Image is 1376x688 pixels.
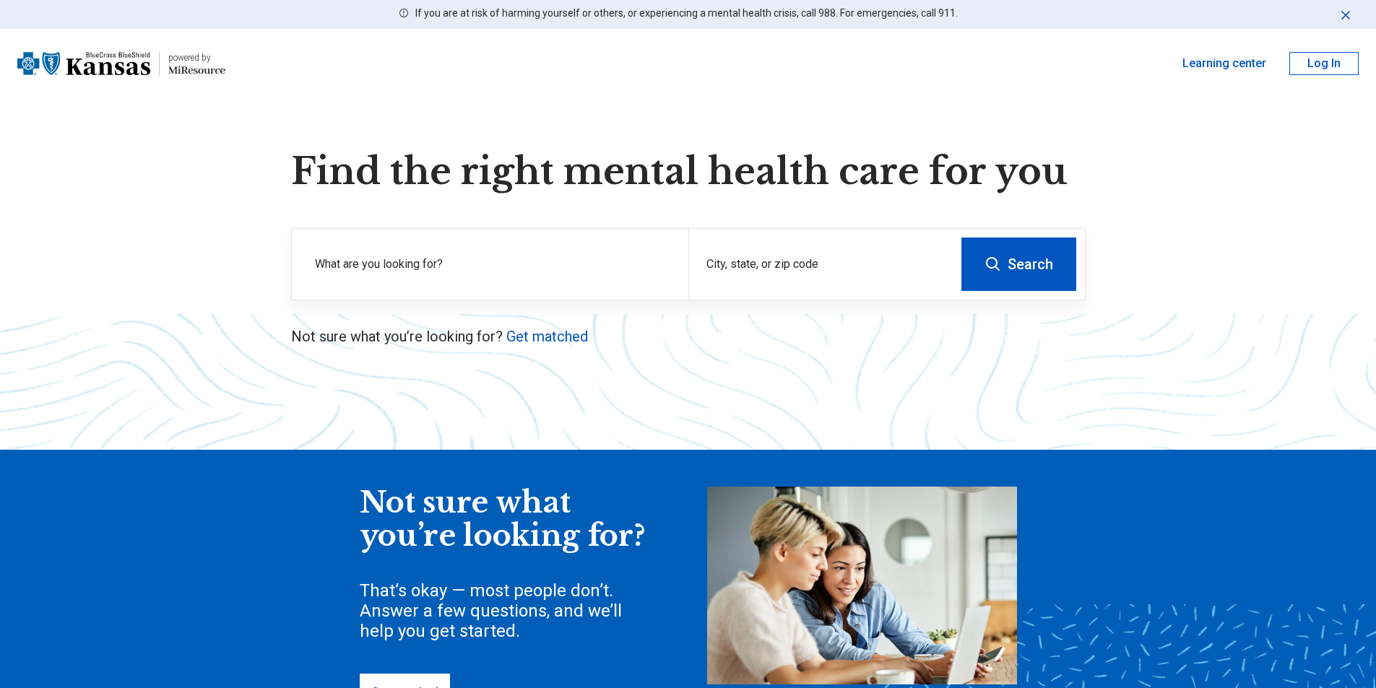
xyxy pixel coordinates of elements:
[168,51,225,64] div: powered by
[1338,6,1353,23] button: Dismiss
[17,46,150,81] img: Blue Cross Blue Shield Kansas
[506,328,588,345] a: Get matched
[415,6,958,21] p: If you are at risk of harming yourself or others, or experiencing a mental health crisis, call 98...
[17,46,225,81] a: Blue Cross Blue Shield Kansaspowered by
[315,256,671,273] label: What are you looking for?
[1182,55,1266,72] a: Learning center
[1289,52,1359,75] button: Log In
[291,326,1086,347] p: Not sure what you’re looking for?
[291,150,1086,193] h1: Find the right mental health care for you
[961,238,1076,291] button: Search
[360,580,649,641] div: That’s okay — most people don’t. Answer a few questions, and we’ll help you get started.
[360,487,649,552] div: Not sure what you’re looking for?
